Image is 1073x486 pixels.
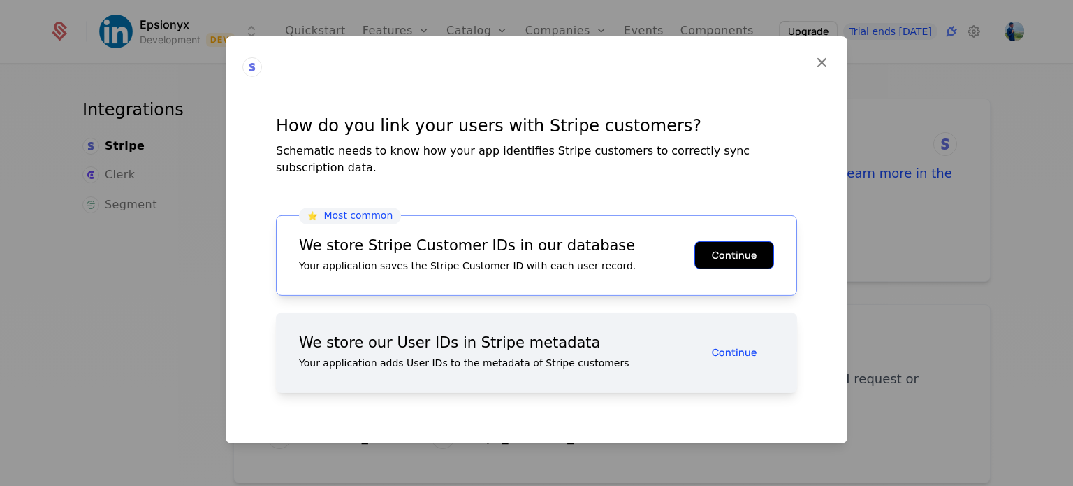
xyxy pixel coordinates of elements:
[299,355,694,369] div: Your application adds User IDs to the metadata of Stripe customers
[323,209,393,220] span: Most common
[299,335,694,350] div: We store our User IDs in Stripe metadata
[276,142,797,176] div: Schematic needs to know how your app identifies Stripe customers to correctly sync subscription d...
[694,338,774,366] button: Continue
[307,210,318,220] span: ⭐️
[299,258,694,272] div: Your application saves the Stripe Customer ID with each user record.
[299,238,694,252] div: We store Stripe Customer IDs in our database
[694,241,774,269] button: Continue
[276,114,797,136] div: How do you link your users with Stripe customers?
